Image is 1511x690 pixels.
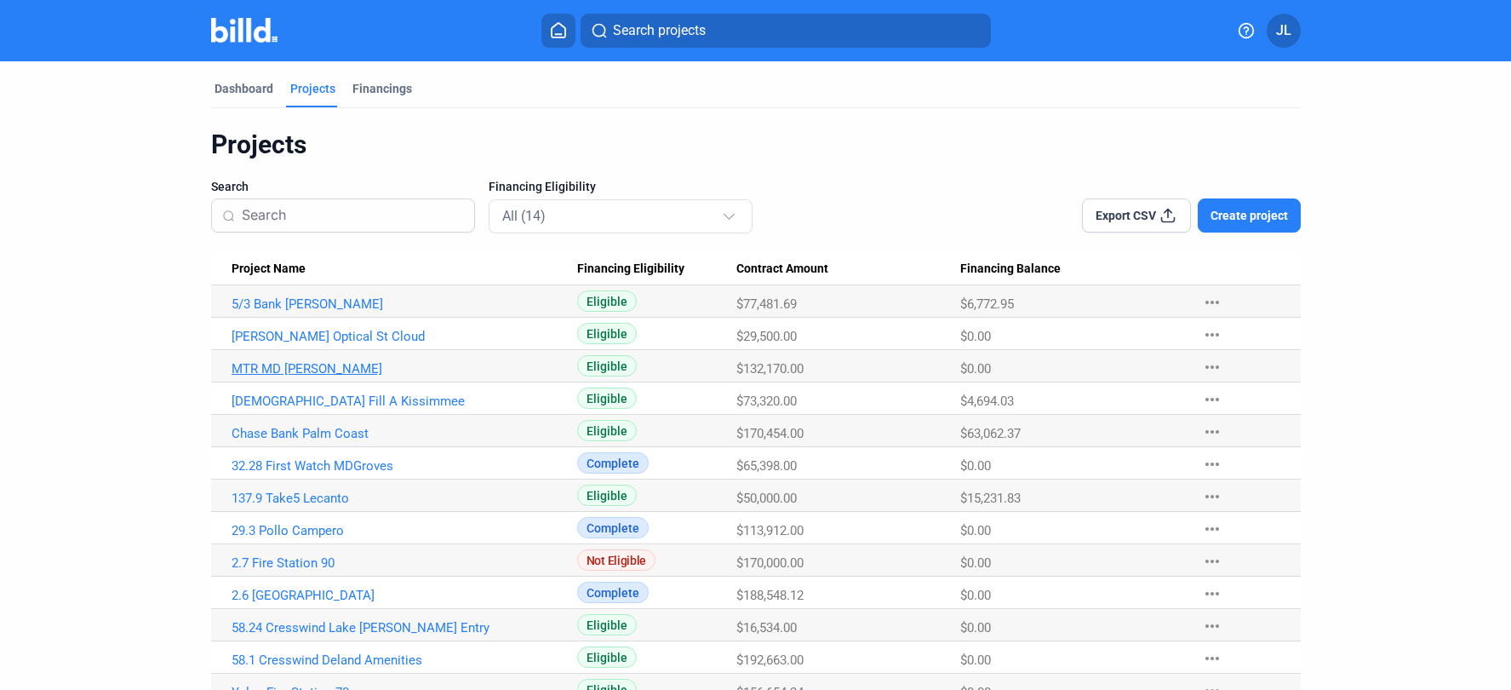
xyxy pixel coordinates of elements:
[232,329,577,344] a: [PERSON_NAME] Optical St Cloud
[1211,207,1288,224] span: Create project
[232,361,577,377] a: MTR MD [PERSON_NAME]
[1096,207,1156,224] span: Export CSV
[577,388,637,409] span: Eligible
[1198,198,1301,233] button: Create project
[1082,198,1191,233] button: Export CSV
[960,361,991,377] span: $0.00
[232,394,577,409] a: [DEMOGRAPHIC_DATA] Fill A Kissimmee
[1202,422,1222,442] mat-icon: more_horiz
[1202,584,1222,604] mat-icon: more_horiz
[1202,389,1222,410] mat-icon: more_horiz
[736,653,804,668] span: $192,663.00
[736,620,797,635] span: $16,534.00
[290,80,335,97] div: Projects
[577,647,637,668] span: Eligible
[489,178,596,195] span: Financing Eligibility
[232,296,577,312] a: 5/3 Bank [PERSON_NAME]
[736,262,828,277] span: Contract Amount
[1202,454,1222,474] mat-icon: more_horiz
[960,329,991,344] span: $0.00
[215,80,273,97] div: Dashboard
[232,262,577,277] div: Project Name
[502,208,546,224] mat-select-trigger: All (14)
[352,80,412,97] div: Financings
[232,426,577,441] a: Chase Bank Palm Coast
[736,491,797,506] span: $50,000.00
[232,523,577,538] a: 29.3 Pollo Campero
[1267,14,1301,48] button: JL
[242,198,464,233] input: Search
[736,262,960,277] div: Contract Amount
[736,329,797,344] span: $29,500.00
[960,394,1014,409] span: $4,694.03
[960,555,991,571] span: $0.00
[211,18,278,43] img: Billd Company Logo
[577,517,649,538] span: Complete
[577,323,637,344] span: Eligible
[1202,292,1222,313] mat-icon: more_horiz
[211,129,1301,161] div: Projects
[232,491,577,506] a: 137.9 Take5 Lecanto
[577,262,737,277] div: Financing Eligibility
[960,620,991,635] span: $0.00
[577,355,637,377] span: Eligible
[577,614,637,635] span: Eligible
[960,426,1021,441] span: $63,062.37
[577,549,655,571] span: Not Eligible
[960,262,1184,277] div: Financing Balance
[1276,20,1291,41] span: JL
[581,14,991,48] button: Search projects
[960,296,1014,312] span: $6,772.95
[1202,551,1222,572] mat-icon: more_horiz
[736,361,804,377] span: $132,170.00
[232,653,577,668] a: 58.1 Cresswind Deland Amenities
[736,296,797,312] span: $77,481.69
[232,620,577,635] a: 58.24 Cresswind Lake [PERSON_NAME] Entry
[577,420,637,441] span: Eligible
[232,555,577,571] a: 2.7 Fire Station 90
[960,653,991,668] span: $0.00
[960,523,991,538] span: $0.00
[577,582,649,603] span: Complete
[736,588,804,603] span: $188,548.12
[211,178,249,195] span: Search
[1202,616,1222,636] mat-icon: more_horiz
[1202,325,1222,345] mat-icon: more_horiz
[736,523,804,538] span: $113,912.00
[960,588,991,603] span: $0.00
[577,452,649,474] span: Complete
[736,394,797,409] span: $73,320.00
[736,426,804,441] span: $170,454.00
[736,458,797,474] span: $65,398.00
[960,491,1021,506] span: $15,231.83
[1202,357,1222,377] mat-icon: more_horiz
[232,588,577,603] a: 2.6 [GEOGRAPHIC_DATA]
[960,262,1061,277] span: Financing Balance
[232,458,577,474] a: 32.28 First Watch MDGroves
[232,262,306,277] span: Project Name
[736,555,804,571] span: $170,000.00
[1202,648,1222,669] mat-icon: more_horiz
[577,290,637,312] span: Eligible
[1202,519,1222,539] mat-icon: more_horiz
[1202,486,1222,507] mat-icon: more_horiz
[960,458,991,474] span: $0.00
[577,485,637,506] span: Eligible
[613,20,706,41] span: Search projects
[577,262,684,277] span: Financing Eligibility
